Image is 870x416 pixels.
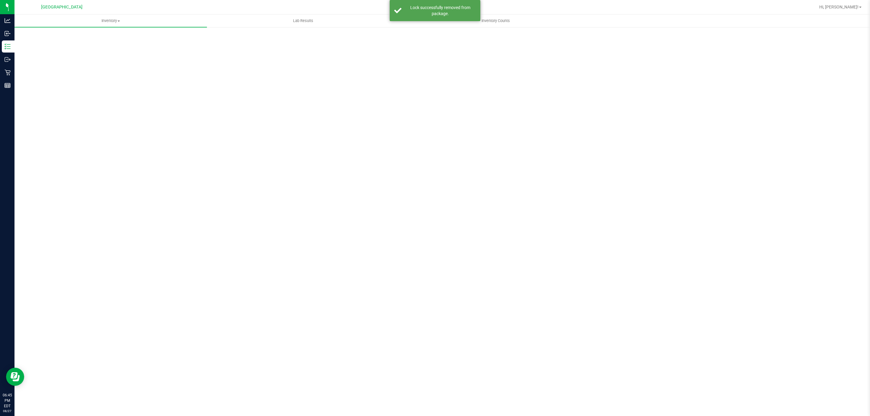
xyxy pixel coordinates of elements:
span: [GEOGRAPHIC_DATA] [41,5,82,10]
a: Inventory Counts [399,14,592,27]
inline-svg: Inbound [5,30,11,37]
span: Lab Results [285,18,321,24]
p: 06:45 PM EDT [3,392,12,409]
a: Lab Results [207,14,399,27]
inline-svg: Analytics [5,18,11,24]
span: Inventory Counts [473,18,518,24]
inline-svg: Inventory [5,43,11,50]
a: Inventory [14,14,207,27]
inline-svg: Outbound [5,56,11,62]
iframe: Resource center [6,368,24,386]
inline-svg: Retail [5,69,11,75]
span: Hi, [PERSON_NAME]! [819,5,859,9]
div: Lock successfully removed from package. [405,5,476,17]
span: Inventory [14,18,207,24]
p: 08/27 [3,409,12,413]
inline-svg: Reports [5,82,11,88]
